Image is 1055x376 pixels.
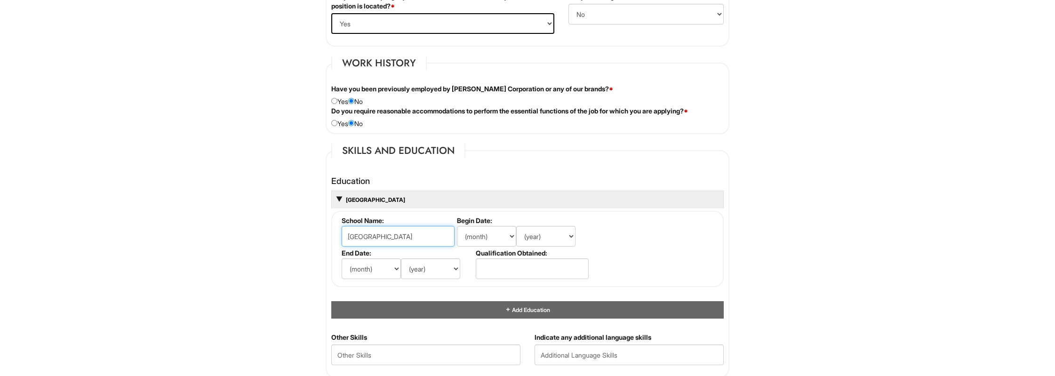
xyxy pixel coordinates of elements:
[535,344,724,365] input: Additional Language Skills
[505,306,550,313] a: Add Education
[331,13,554,34] select: (Yes / No)
[324,106,731,128] div: Yes No
[331,84,613,94] label: Have you been previously employed by [PERSON_NAME] Corporation or any of our brands?
[535,333,651,342] label: Indicate any additional language skills
[331,106,688,116] label: Do you require reasonable accommodations to perform the essential functions of the job for which ...
[342,216,453,224] label: School Name:
[331,344,520,365] input: Other Skills
[331,176,724,186] h4: Education
[476,249,587,257] label: Qualification Obtained:
[568,4,724,24] select: (Yes / No)
[331,144,465,158] legend: Skills and Education
[457,216,587,224] label: Begin Date:
[345,196,405,203] a: [GEOGRAPHIC_DATA]
[324,84,731,106] div: Yes No
[331,56,427,70] legend: Work History
[511,306,550,313] span: Add Education
[331,333,367,342] label: Other Skills
[342,249,472,257] label: End Date:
